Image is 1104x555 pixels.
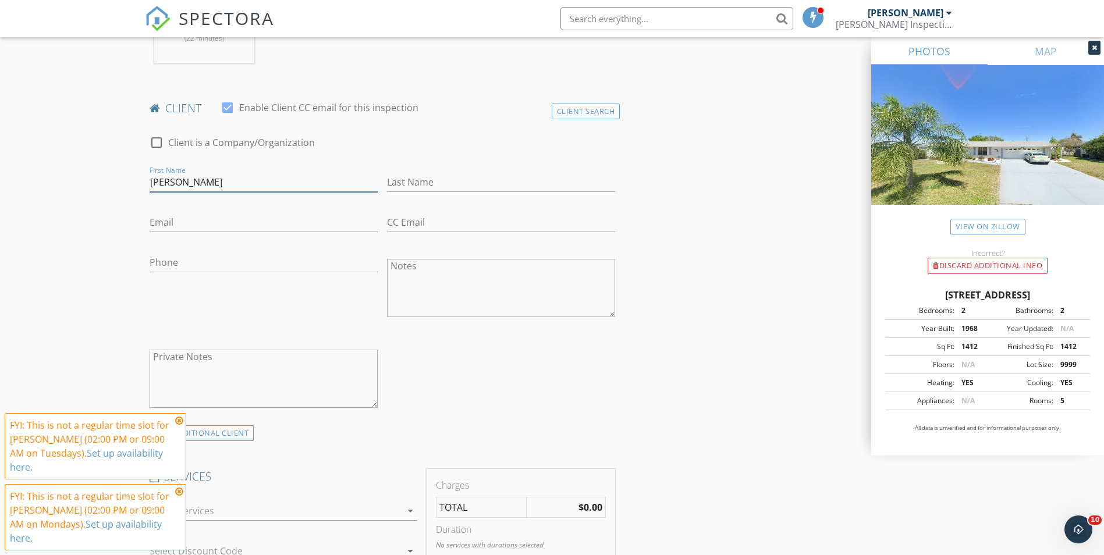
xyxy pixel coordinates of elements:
[988,378,1053,388] div: Cooling:
[954,378,988,388] div: YES
[1053,341,1087,352] div: 1412
[871,65,1104,233] img: streetview
[552,104,620,119] div: Client Search
[954,323,988,334] div: 1968
[145,6,171,31] img: The Best Home Inspection Software - Spectora
[10,489,172,545] div: FYI: This is not a regular time slot for [PERSON_NAME] (02:00 PM or 09:00 AM on Mondays).
[885,424,1090,432] p: All data is unverified and for informational purposes only.
[889,378,954,388] div: Heating:
[988,323,1053,334] div: Year Updated:
[988,305,1053,316] div: Bathrooms:
[889,396,954,406] div: Appliances:
[150,469,417,484] h4: SERVICES
[961,360,975,369] span: N/A
[560,7,793,30] input: Search everything...
[868,7,943,19] div: [PERSON_NAME]
[928,258,1048,274] div: Discard Additional info
[1053,305,1087,316] div: 2
[1053,378,1087,388] div: YES
[954,341,988,352] div: 1412
[988,37,1104,65] a: MAP
[1088,515,1102,525] span: 10
[10,447,163,474] a: Set up availability here.
[436,497,526,518] td: TOTAL
[150,101,616,116] h4: client
[950,219,1025,234] a: View on Zillow
[436,522,606,536] div: Duration
[889,305,954,316] div: Bedrooms:
[889,323,954,334] div: Year Built:
[1060,323,1074,333] span: N/A
[1053,396,1087,406] div: 5
[889,341,954,352] div: Sq Ft:
[961,396,975,405] span: N/A
[145,16,274,40] a: SPECTORA
[988,360,1053,370] div: Lot Size:
[885,288,1090,302] div: [STREET_ADDRESS]
[168,137,315,148] label: Client is a Company/Organization
[1053,360,1087,370] div: 9999
[10,418,172,474] div: FYI: This is not a regular time slot for [PERSON_NAME] (02:00 PM or 09:00 AM on Tuesdays).
[436,540,606,550] p: No services with durations selected
[836,19,952,30] div: Groff Inspections LLC
[988,396,1053,406] div: Rooms:
[239,102,418,113] label: Enable Client CC email for this inspection
[403,504,417,518] i: arrow_drop_down
[578,501,602,514] strong: $0.00
[871,248,1104,258] div: Incorrect?
[10,518,162,545] a: Set up availability here.
[871,37,988,65] a: PHOTOS
[889,360,954,370] div: Floors:
[988,341,1053,352] div: Finished Sq Ft:
[954,305,988,316] div: 2
[150,425,254,441] div: ADD ADDITIONAL client
[436,478,606,492] div: Charges
[179,6,274,30] span: SPECTORA
[1064,515,1092,543] iframe: Intercom live chat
